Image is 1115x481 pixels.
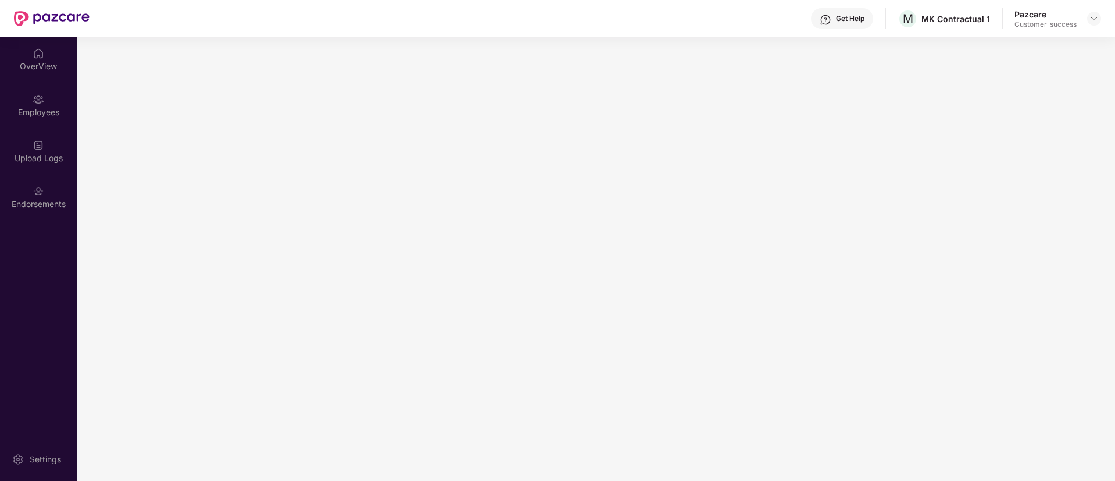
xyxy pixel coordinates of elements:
[1014,20,1077,29] div: Customer_success
[14,11,90,26] img: New Pazcare Logo
[26,454,65,465] div: Settings
[1014,9,1077,20] div: Pazcare
[820,14,831,26] img: svg+xml;base64,PHN2ZyBpZD0iSGVscC0zMngzMiIgeG1sbnM9Imh0dHA6Ly93d3cudzMub3JnLzIwMDAvc3ZnIiB3aWR0aD...
[33,48,44,59] img: svg+xml;base64,PHN2ZyBpZD0iSG9tZSIgeG1sbnM9Imh0dHA6Ly93d3cudzMub3JnLzIwMDAvc3ZnIiB3aWR0aD0iMjAiIG...
[33,94,44,105] img: svg+xml;base64,PHN2ZyBpZD0iRW1wbG95ZWVzIiB4bWxucz0iaHR0cDovL3d3dy53My5vcmcvMjAwMC9zdmciIHdpZHRoPS...
[903,12,913,26] span: M
[836,14,864,23] div: Get Help
[1089,14,1099,23] img: svg+xml;base64,PHN2ZyBpZD0iRHJvcGRvd24tMzJ4MzIiIHhtbG5zPSJodHRwOi8vd3d3LnczLm9yZy8yMDAwL3N2ZyIgd2...
[33,186,44,197] img: svg+xml;base64,PHN2ZyBpZD0iRW5kb3JzZW1lbnRzIiB4bWxucz0iaHR0cDovL3d3dy53My5vcmcvMjAwMC9zdmciIHdpZH...
[921,13,990,24] div: MK Contractual 1
[12,454,24,465] img: svg+xml;base64,PHN2ZyBpZD0iU2V0dGluZy0yMHgyMCIgeG1sbnM9Imh0dHA6Ly93d3cudzMub3JnLzIwMDAvc3ZnIiB3aW...
[33,140,44,151] img: svg+xml;base64,PHN2ZyBpZD0iVXBsb2FkX0xvZ3MiIGRhdGEtbmFtZT0iVXBsb2FkIExvZ3MiIHhtbG5zPSJodHRwOi8vd3...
